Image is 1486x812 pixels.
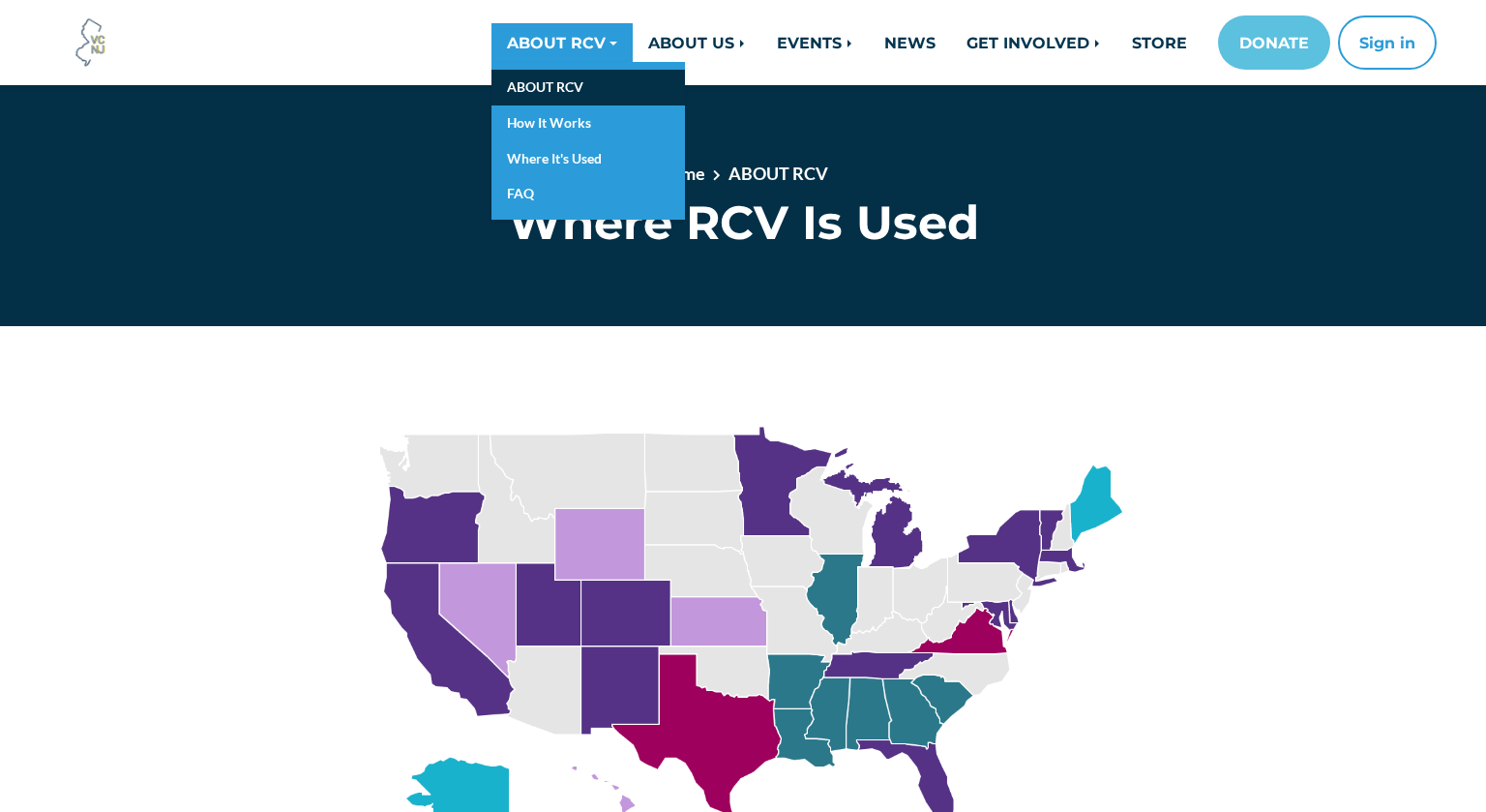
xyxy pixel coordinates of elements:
a: ABOUT RCV [728,163,828,184]
img: Voter Choice NJ [65,16,117,69]
a: How It Works [491,105,685,141]
a: ABOUT US [633,23,761,62]
a: Where It's Used [491,141,685,177]
nav: Main navigation [329,15,1437,70]
a: GET INVOLVED [951,23,1116,62]
a: STORE [1116,23,1203,62]
a: NEWS [869,23,951,62]
h1: Where RCV Is Used [344,195,1143,251]
a: FAQ [491,176,685,212]
button: Sign in or sign up [1338,15,1437,70]
a: ABOUT RCV [491,70,685,105]
div: ABOUT RCV [491,62,685,220]
nav: breadcrumb [413,161,1073,195]
a: ABOUT RCV [491,23,633,62]
a: EVENTS [761,23,869,62]
a: DONATE [1218,15,1330,70]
